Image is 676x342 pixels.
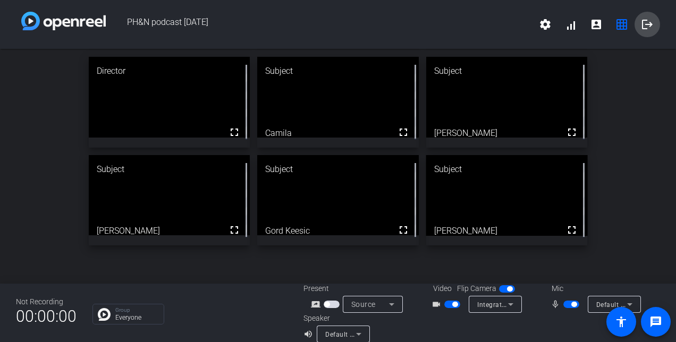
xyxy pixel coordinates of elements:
[539,18,552,31] mat-icon: settings
[590,18,603,31] mat-icon: account_box
[397,224,410,236] mat-icon: fullscreen
[16,303,77,329] span: 00:00:00
[257,155,419,184] div: Subject
[541,283,647,294] div: Mic
[21,12,106,30] img: white-gradient.svg
[228,126,241,139] mat-icon: fullscreen
[641,18,654,31] mat-icon: logout
[16,296,77,307] div: Not Recording
[228,224,241,236] mat-icon: fullscreen
[649,315,662,328] mat-icon: message
[351,300,376,309] span: Source
[303,283,410,294] div: Present
[115,307,158,313] p: Group
[115,314,158,321] p: Everyone
[311,298,324,311] mat-icon: screen_share_outline
[615,315,628,328] mat-icon: accessibility
[433,283,452,294] span: Video
[325,330,502,338] span: Default - Realtek HD Audio 2nd output (Realtek(R) Audio)
[89,57,250,85] div: Director
[89,155,250,184] div: Subject
[565,126,578,139] mat-icon: fullscreen
[615,18,628,31] mat-icon: grid_on
[477,300,576,309] span: Integrated Camera (30c9:0050)
[432,298,444,311] mat-icon: videocam_outline
[565,224,578,236] mat-icon: fullscreen
[457,283,496,294] span: Flip Camera
[551,298,563,311] mat-icon: mic_none
[426,155,588,184] div: Subject
[397,126,410,139] mat-icon: fullscreen
[303,328,316,340] mat-icon: volume_up
[106,12,533,37] span: PH&N podcast [DATE]
[98,308,111,321] img: Chat Icon
[303,313,367,324] div: Speaker
[558,12,584,37] button: signal_cellular_alt
[426,57,588,85] div: Subject
[257,57,419,85] div: Subject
